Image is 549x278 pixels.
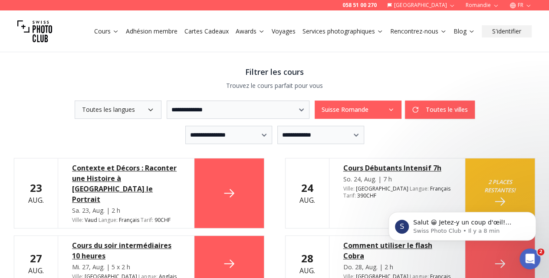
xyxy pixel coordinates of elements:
span: Ville : [72,216,83,224]
iframe: Intercom live chat [519,248,540,269]
span: Français [430,185,450,192]
small: 2 places restantes! [479,178,521,194]
div: Aug. [299,181,315,205]
div: Sa. 23, Aug. | 2 h [72,206,180,215]
a: Services photographiques [302,27,383,36]
button: S'identifier [482,25,532,37]
span: Tarif : [141,216,153,224]
a: Comment utiliser le flash Cobra [343,240,451,261]
a: Cours [94,27,119,36]
img: Swiss photo club [17,14,52,49]
a: Voyages [272,27,296,36]
button: Suisse Romande [315,100,401,119]
span: Tarif : [343,192,356,199]
span: Langue : [410,185,429,192]
div: Aug. [28,251,44,276]
div: So. 24, Aug. | 7 h [343,175,451,184]
button: Toutes le villes [405,100,475,119]
b: 28 [301,251,313,265]
button: Adhésion membre [122,25,181,37]
span: Français [119,217,139,224]
a: Awards [236,27,265,36]
button: Blog [450,25,478,37]
div: Aug. [28,181,44,205]
a: 058 51 00 270 [342,2,377,9]
div: Vaud 90 CHF [72,217,180,224]
div: [GEOGRAPHIC_DATA] 390 CHF [343,185,451,199]
b: 27 [30,251,42,265]
button: Toutes les langues [75,100,161,119]
span: 2 [537,248,544,255]
div: Do. 28, Aug. | 2 h [343,263,451,271]
a: Adhésion membre [126,27,178,36]
button: Awards [232,25,268,37]
a: Cours Débutants Intensif 7h [343,163,451,173]
button: Services photographiques [299,25,387,37]
div: Mi. 27, Aug. | 5 x 2 h [72,263,180,271]
span: Ville : [343,185,355,192]
button: Cartes Cadeaux [181,25,232,37]
iframe: Intercom notifications message [375,194,549,255]
b: 23 [30,181,42,195]
b: 24 [301,181,313,195]
button: Cours [91,25,122,37]
a: Blog [454,27,475,36]
a: Cartes Cadeaux [184,27,229,36]
div: Aug. [299,251,315,276]
button: Rencontrez-nous [387,25,450,37]
a: Rencontrez-nous [390,27,447,36]
p: Trouvez le cours parfait pour vous [14,81,535,90]
a: Contexte et Décors : Raconter une Histoire à [GEOGRAPHIC_DATA] le Portrait [72,163,180,204]
button: Voyages [268,25,299,37]
a: Cours du soir intermédiaires 10 heures [72,240,180,261]
a: 2 places restantes! [465,158,535,228]
span: Langue : [99,216,118,224]
h3: Filtrer les cours [14,66,535,78]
